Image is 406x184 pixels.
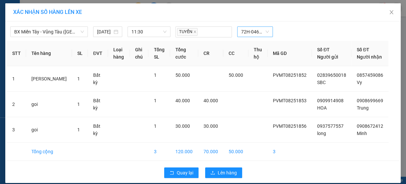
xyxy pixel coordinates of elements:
th: ĐVT [88,41,108,66]
span: 1 [154,123,156,129]
td: Bất kỳ [88,117,108,143]
td: goi [26,92,72,117]
td: [PERSON_NAME] [26,66,72,92]
span: 0908672412 [357,123,383,129]
span: Số ĐT [317,47,330,52]
button: Close [382,3,401,22]
td: 70.000 [198,143,223,161]
td: 120.000 [170,143,198,161]
td: 1 [7,66,26,92]
th: CC [223,41,248,66]
th: Tổng cước [170,41,198,66]
span: 1 [77,127,80,132]
th: Mã GD [268,41,312,66]
td: 50.000 [223,143,248,161]
th: Ghi chú [130,41,149,66]
span: 72H-046.06 [241,27,269,37]
td: 3 [268,143,312,161]
span: SBC [317,80,326,85]
span: Số ĐT [357,47,369,52]
td: goi [26,117,72,143]
td: 3 [7,117,26,143]
span: 0937577557 [317,123,344,129]
span: long [317,131,326,136]
td: Bất kỳ [88,92,108,117]
th: Tên hàng [26,41,72,66]
span: TUYỂN [177,28,198,36]
span: 1 [77,76,80,81]
span: PVMT08251852 [273,72,307,78]
td: 3 [148,143,170,161]
td: Bất kỳ [88,66,108,92]
span: 1 [77,102,80,107]
span: close [193,30,197,33]
span: HOA [317,105,327,111]
input: 15/08/2025 [97,28,112,35]
span: 30.000 [203,123,218,129]
span: close [389,10,394,15]
span: Quay lại [177,169,193,176]
span: 40.000 [203,98,218,103]
span: XÁC NHẬN SỐ HÀNG LÊN XE [13,9,82,15]
span: BX Miền Tây - Vũng Tàu (Hàng Hóa) [14,27,84,37]
span: Minh [357,131,367,136]
span: Lên hàng [218,169,237,176]
span: 11:30 [131,27,166,37]
span: Vy [357,80,362,85]
span: 50.000 [229,72,243,78]
th: Loại hàng [108,41,130,66]
th: CR [198,41,223,66]
span: Người nhận [357,54,382,60]
span: 0857459086 [357,72,383,78]
span: 30.000 [175,123,190,129]
span: 1 [154,72,156,78]
th: SL [72,41,88,66]
span: rollback [169,170,174,176]
span: PVMT08251853 [273,98,307,103]
span: 40.000 [175,98,190,103]
span: 0908699669 [357,98,383,103]
button: uploadLên hàng [205,167,242,178]
span: Người gửi [317,54,338,60]
td: 2 [7,92,26,117]
span: 50.000 [175,72,190,78]
th: Tổng SL [148,41,170,66]
span: 0909914908 [317,98,344,103]
span: Trung [357,105,369,111]
span: PVMT08251856 [273,123,307,129]
th: Thu hộ [248,41,268,66]
td: Tổng cộng [26,143,72,161]
button: rollbackQuay lại [164,167,199,178]
span: 02839650018 [317,72,346,78]
span: 1 [154,98,156,103]
th: STT [7,41,26,66]
span: upload [210,170,215,176]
